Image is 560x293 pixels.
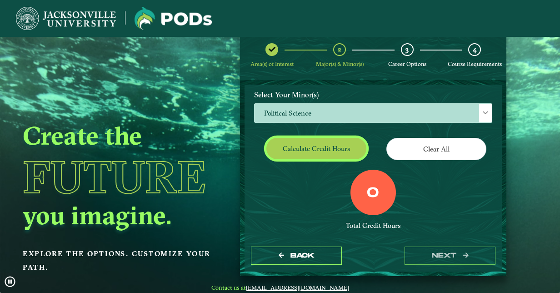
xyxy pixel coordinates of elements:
img: Jacksonville University logo [16,7,116,30]
label: Select Your Minor(s) [247,86,499,103]
span: Contact us at [205,284,355,291]
span: 3 [405,45,409,54]
h2: you imagine. [23,199,218,231]
span: Major(s) & Minor(s) [316,61,364,67]
span: 2 [338,45,341,54]
h1: Future [23,155,218,199]
button: Back [251,247,342,265]
button: Clear All [386,138,486,160]
span: 4 [473,45,476,54]
span: Back [290,252,315,259]
p: Explore the options. Customize your path. [23,247,218,274]
div: Total Credit Hours [254,222,492,230]
a: [EMAIL_ADDRESS][DOMAIN_NAME] [246,284,349,291]
span: Career Options [388,61,426,67]
button: next [405,247,495,265]
span: Course Requirements [448,61,502,67]
button: Calculate credit hours [266,138,366,159]
img: Jacksonville University logo [135,7,212,30]
span: Political Science [255,104,492,123]
span: Area(s) of Interest [250,61,294,67]
h2: Create the [23,120,218,152]
label: 0 [367,185,379,202]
